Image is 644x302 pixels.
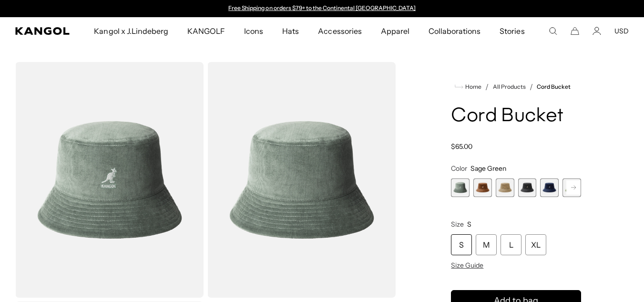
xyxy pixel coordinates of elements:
button: USD [614,27,629,35]
span: Size [451,220,464,229]
slideshow-component: Announcement bar [224,5,420,12]
a: Kangol x J.Lindeberg [84,17,178,45]
a: All Products [493,83,526,90]
div: L [501,234,521,255]
a: Free Shipping on orders $79+ to the Continental [GEOGRAPHIC_DATA] [228,4,416,11]
nav: breadcrumbs [451,81,581,93]
h1: Cord Bucket [451,106,581,127]
span: Home [463,83,481,90]
span: Stories [500,17,524,45]
img: color-sage-green [15,62,204,298]
label: Beige [496,178,514,197]
label: Navy [540,178,559,197]
span: Collaborations [429,17,480,45]
label: Wood [473,178,492,197]
span: Icons [244,17,263,45]
span: Size Guide [451,261,483,270]
span: Sage Green [470,164,506,173]
a: Hats [273,17,308,45]
div: 1 of 9 [451,178,470,197]
a: Home [455,83,481,91]
div: 2 of 9 [473,178,492,197]
span: Color [451,164,467,173]
div: 4 of 9 [518,178,537,197]
div: 1 of 2 [224,5,420,12]
a: Kangol [15,27,70,35]
div: 6 of 9 [562,178,581,197]
span: $65.00 [451,142,472,151]
a: Account [593,27,601,35]
div: Announcement [224,5,420,12]
div: 3 of 9 [496,178,514,197]
span: Accessories [318,17,361,45]
div: S [451,234,472,255]
label: Olive [562,178,581,197]
div: XL [525,234,546,255]
span: KANGOLF [187,17,225,45]
div: M [476,234,497,255]
a: Cord Bucket [537,83,571,90]
a: Collaborations [419,17,490,45]
img: color-sage-green [207,62,396,298]
li: / [481,81,489,93]
summary: Search here [549,27,557,35]
a: KANGOLF [178,17,235,45]
span: Kangol x J.Lindeberg [94,17,168,45]
div: 5 of 9 [540,178,559,197]
span: Apparel [381,17,409,45]
label: Black [518,178,537,197]
a: Apparel [371,17,419,45]
label: Sage Green [451,178,470,197]
a: Accessories [308,17,371,45]
span: S [467,220,471,229]
li: / [526,81,533,93]
button: Cart [571,27,579,35]
a: Stories [490,17,534,45]
a: Icons [235,17,273,45]
span: Hats [282,17,299,45]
